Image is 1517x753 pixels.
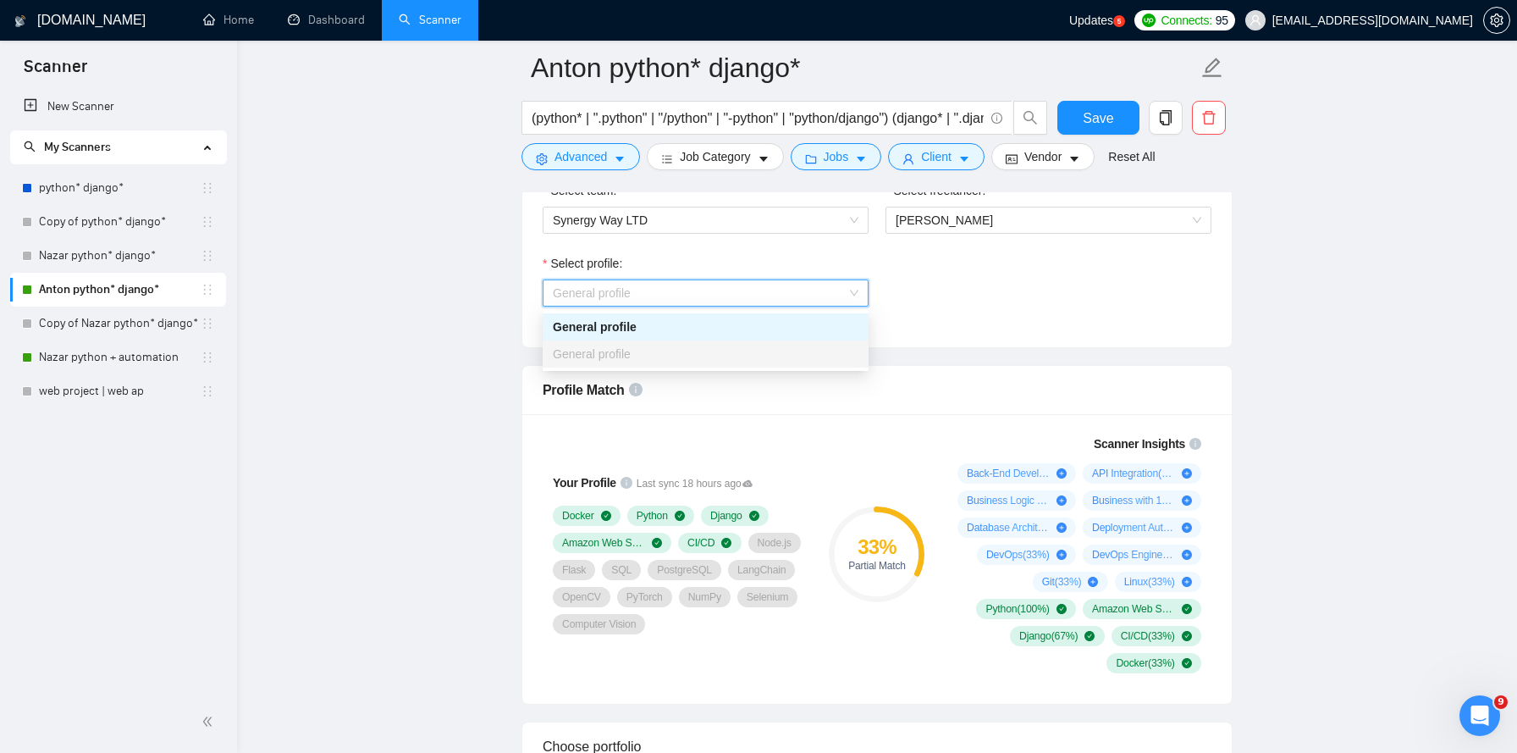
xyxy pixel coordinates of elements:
span: Jobs [824,147,849,166]
button: barsJob Categorycaret-down [647,143,783,170]
span: check-circle [675,511,685,521]
span: My Scanners [24,140,111,154]
span: search [1014,110,1046,125]
span: info-circle [1189,438,1201,450]
a: dashboardDashboard [288,13,365,27]
span: check-circle [1084,631,1095,641]
a: Anton python* django* [39,273,201,307]
span: [PERSON_NAME] [896,213,993,227]
span: Amazon Web Services ( 67 %) [1092,602,1175,616]
span: Selenium [747,590,788,604]
span: Client [921,147,952,166]
div: Partial Match [829,561,924,571]
span: user [902,152,914,165]
span: Flask [562,563,586,577]
span: Computer Vision [562,617,636,631]
span: DevOps ( 33 %) [986,548,1050,562]
span: check-circle [721,538,731,548]
button: setting [1483,7,1510,34]
div: 33 % [829,537,924,557]
a: Nazar python + automation [39,341,201,374]
span: API Integration ( 33 %) [1092,467,1175,480]
a: python* django* [39,171,201,205]
span: Your Profile [553,476,616,490]
span: copy [1150,110,1182,125]
span: holder [201,181,214,195]
span: Python ( 100 %) [985,602,1049,616]
span: folder [805,152,817,165]
span: idcard [1006,152,1018,165]
span: Python [637,509,668,523]
span: OpenCV [562,590,601,604]
span: Updates [1069,14,1113,27]
span: plus-circle [1088,577,1098,587]
span: double-left [201,713,218,730]
span: caret-down [758,152,770,165]
span: bars [661,152,673,165]
button: settingAdvancedcaret-down [521,143,640,170]
span: SQL [611,563,632,577]
span: Synergy Way LTD [553,208,858,233]
span: Business with 10-99 Employees ( 33 %) [1092,494,1175,507]
span: Back-End Development ( 67 %) [967,467,1050,480]
span: 95 [1216,11,1228,30]
text: 5 [1117,18,1122,25]
span: Amazon Web Services [562,536,645,550]
span: CI/CD [687,536,714,550]
span: NumPy [688,590,721,604]
span: holder [201,317,214,330]
li: Nazar python + automation [10,341,226,374]
span: CI/CD ( 33 %) [1121,629,1175,643]
a: homeHome [203,13,254,27]
span: check-circle [1056,604,1067,614]
span: check-circle [1182,631,1192,641]
span: plus-circle [1056,550,1067,560]
span: info-circle [621,477,632,489]
span: Vendor [1024,147,1062,166]
a: Nazar python* django* [39,239,201,273]
span: caret-down [1068,152,1080,165]
a: Copy of Nazar python* django* [39,307,201,341]
span: caret-down [614,152,626,165]
button: folderJobscaret-down [791,143,882,170]
li: New Scanner [10,90,226,124]
span: LangChain [737,563,786,577]
span: 9 [1494,695,1508,709]
li: Nazar python* django* [10,239,226,273]
button: search [1013,101,1047,135]
span: General profile [553,347,631,361]
span: check-circle [749,511,759,521]
img: logo [14,8,26,35]
span: Advanced [554,147,607,166]
span: plus-circle [1056,523,1067,533]
button: delete [1192,101,1226,135]
span: Database Architecture ( 33 %) [967,521,1050,534]
iframe: Intercom live chat [1459,695,1500,736]
span: plus-circle [1182,468,1192,479]
span: Scanner [10,54,101,90]
span: Docker [562,509,594,523]
span: Django ( 67 %) [1019,629,1078,643]
span: Django [710,509,742,523]
span: edit [1201,57,1223,79]
span: caret-down [855,152,867,165]
span: Linux ( 33 %) [1124,575,1175,589]
span: check-circle [1182,604,1192,614]
span: Connects: [1161,11,1211,30]
span: holder [201,385,214,398]
a: Copy of python* django* [39,205,201,239]
button: userClientcaret-down [888,143,985,170]
span: Save [1083,108,1113,129]
li: Anton python* django* [10,273,226,307]
span: Select profile: [550,254,622,273]
span: plus-circle [1056,496,1067,506]
span: user [1249,14,1261,26]
span: Scanner Insights [1094,438,1185,450]
button: copy [1149,101,1183,135]
span: info-circle [991,113,1002,124]
span: PyTorch [626,590,663,604]
span: Profile Match [543,383,625,397]
span: Git ( 33 %) [1042,575,1082,589]
span: setting [1484,14,1509,27]
li: Copy of Nazar python* django* [10,307,226,341]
